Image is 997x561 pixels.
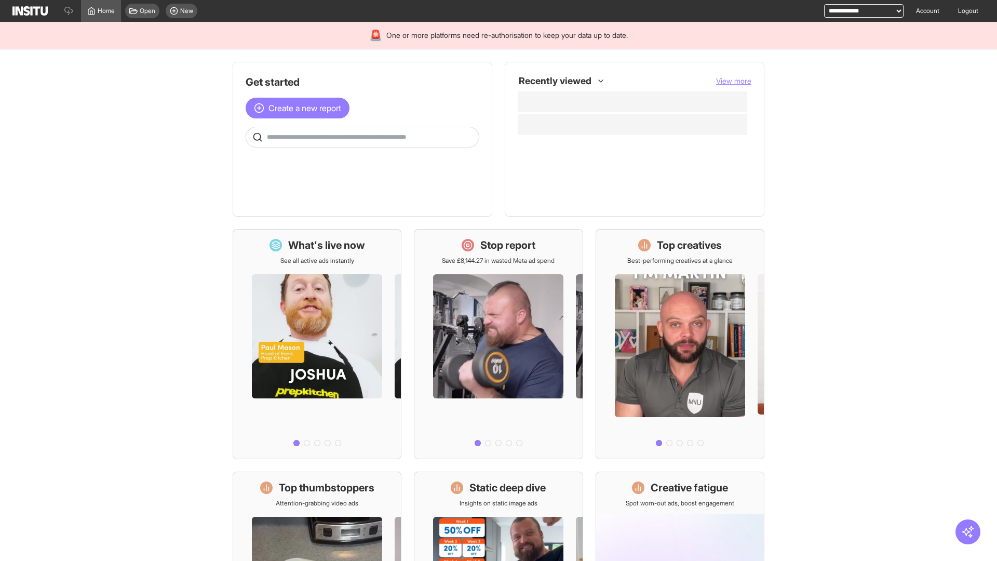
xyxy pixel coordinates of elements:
[386,30,628,41] span: One or more platforms need re-authorisation to keep your data up to date.
[460,499,537,507] p: Insights on static image ads
[233,229,401,459] a: What's live nowSee all active ads instantly
[246,75,479,89] h1: Get started
[414,229,583,459] a: Stop reportSave £8,144.27 in wasted Meta ad spend
[276,499,358,507] p: Attention-grabbing video ads
[657,238,722,252] h1: Top creatives
[442,257,555,265] p: Save £8,144.27 in wasted Meta ad spend
[288,238,365,252] h1: What's live now
[716,76,751,85] span: View more
[480,238,535,252] h1: Stop report
[369,28,382,43] div: 🚨
[627,257,733,265] p: Best-performing creatives at a glance
[268,102,341,114] span: Create a new report
[280,257,354,265] p: See all active ads instantly
[279,480,374,495] h1: Top thumbstoppers
[98,7,115,15] span: Home
[140,7,155,15] span: Open
[469,480,546,495] h1: Static deep dive
[246,98,349,118] button: Create a new report
[12,6,48,16] img: Logo
[716,76,751,86] button: View more
[180,7,193,15] span: New
[596,229,764,459] a: Top creativesBest-performing creatives at a glance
